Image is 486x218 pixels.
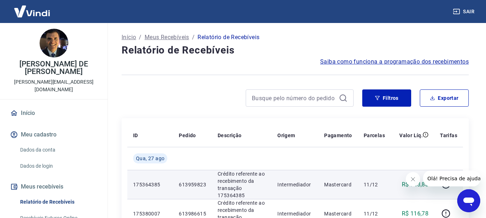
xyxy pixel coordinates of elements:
p: 175364385 [133,181,167,188]
p: Pagamento [324,132,352,139]
button: Meus recebíveis [9,179,99,195]
a: Relatório de Recebíveis [17,195,99,209]
a: Início [122,33,136,42]
p: R$ 743,88 [402,180,429,189]
iframe: Fechar mensagem [406,172,420,186]
p: Parcelas [364,132,385,139]
p: / [139,33,141,42]
p: R$ 116,78 [402,209,429,218]
a: Dados de login [17,159,99,173]
p: Mastercard [324,210,352,217]
img: 5e91cf49-b3fc-4707-920e-8798aac3982a.jpeg [40,29,68,57]
button: Filtros [362,89,411,107]
p: Relatório de Recebíveis [197,33,259,42]
p: 175380007 [133,210,167,217]
p: Mastercard [324,181,352,188]
p: [PERSON_NAME] DE [PERSON_NAME] [6,60,102,75]
a: Saiba como funciona a programação dos recebimentos [320,57,469,66]
p: 613986615 [179,210,206,217]
p: Valor Líq. [399,132,423,139]
input: Busque pelo número do pedido [252,93,336,103]
p: Pedido [179,132,196,139]
button: Sair [451,5,477,18]
p: 11/12 [364,210,385,217]
p: Crédito referente ao recebimento da transação 175364385 [218,170,266,199]
button: Meu cadastro [9,127,99,143]
p: / [192,33,195,42]
p: ID [133,132,138,139]
p: Intermediador [277,181,313,188]
img: Vindi [9,0,55,22]
p: 11/12 [364,181,385,188]
p: 613959823 [179,181,206,188]
p: [PERSON_NAME][EMAIL_ADDRESS][DOMAIN_NAME] [6,78,102,93]
a: Início [9,105,99,121]
iframe: Mensagem da empresa [423,171,480,186]
p: Descrição [218,132,242,139]
iframe: Botão para abrir a janela de mensagens [457,189,480,212]
h4: Relatório de Recebíveis [122,43,469,57]
span: Olá! Precisa de ajuda? [4,5,60,11]
span: Qua, 27 ago [136,155,164,162]
p: Tarifas [440,132,457,139]
button: Exportar [420,89,469,107]
a: Meus Recebíveis [145,33,189,42]
p: Origem [277,132,295,139]
p: Intermediador [277,210,313,217]
a: Dados da conta [17,143,99,157]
